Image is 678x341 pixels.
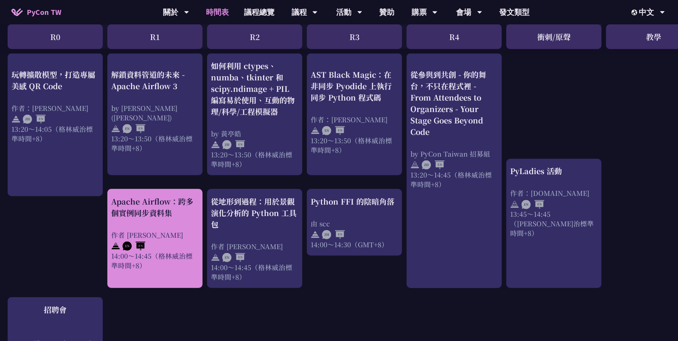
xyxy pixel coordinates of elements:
[410,69,498,137] div: 從參與到共創 - 你的舞台，不只在程式裡 - From Attendees to Organizers - Your Stage Goes Beyond Code
[322,230,345,239] img: ZHEN.371966e.svg
[11,69,99,91] div: 玩轉擴散模型，打造專屬美感 QR Code
[211,60,295,117] font: 如何利用 ctypes、numba、tkinter 和 scipy.ndimage + PIL 編寫易於使用、互動的物理/科學/工程模擬器
[111,60,199,169] a: 解鎖資料管道的未來 - Apache Airflow 3 by [PERSON_NAME]([PERSON_NAME]) 13:20～13:50（格林威治標準時間+8）
[410,149,498,158] div: by PyCon Taiwan 招募組
[111,196,193,218] font: Apache Airflow：跨多個實例同步資料集
[311,219,330,228] font: 由 scc
[111,251,193,270] font: 14:00～14:45（格林威治標準時間+8）
[11,8,23,16] img: PyCon TW 2025 首頁圖標
[410,160,420,170] img: svg+xml;base64,PHN2ZyB4bWxucz0iaHR0cDovL3d3dy53My5vcmcvMjAwMC9zdmciIHdpZHRoPSIyNCIgaGVpZ2h0PSIyNC...
[11,60,99,190] a: 玩轉擴散模型，打造專屬美感 QR Code 作者：[PERSON_NAME] 13:20～14:05（格林威治標準時間+8）
[111,69,185,91] font: 解鎖資料管道的未來 - Apache Airflow 3
[211,60,298,169] a: 如何利用 ctypes、numba、tkinter 和 scipy.ndimage + PIL 編寫易於使用、互動的物理/科學/工程模擬器 by 黃亭皓 13:20～13:50（格林威治標準時間+8）
[510,209,594,238] font: 13:45～14:45（[PERSON_NAME]治標準時間+8）
[410,60,498,282] a: 從參與到共創 - 你的舞台，不只在程式裡 - From Attendees to Organizers - Your Stage Goes Beyond Code by PyCon Taiwan...
[639,7,654,17] font: 中文
[211,140,220,149] img: svg+xml;base64,PHN2ZyB4bWxucz0iaHR0cDovL3d3dy53My5vcmcvMjAwMC9zdmciIHdpZHRoPSIyNCIgaGVpZ2h0PSIyNC...
[123,124,145,133] img: ENEN.5a408d1.svg
[311,135,392,154] font: 13:20～13:50（格林威治標準時間+8）
[311,114,388,124] font: 作者：[PERSON_NAME]
[322,126,345,135] img: ENEN.5a408d1.svg
[311,240,388,249] font: 14:00～14:30（GMT+8）
[4,3,69,22] a: PyCon TW
[522,200,544,209] img: ENEN.5a408d1.svg
[311,196,398,207] div: Python FFI 的陰暗角落
[111,196,199,282] a: Apache Airflow：跨多個實例同步資料集 作者 [PERSON_NAME] 14:00～14:45（格林威治標準時間+8）
[211,196,297,230] font: 從地形到過程：用於景觀演化分析的 Python 工具包
[311,230,320,239] img: svg+xml;base64,PHN2ZyB4bWxucz0iaHR0cDovL3d3dy53My5vcmcvMjAwMC9zdmciIHdpZHRoPSIyNCIgaGVpZ2h0PSIyNC...
[211,196,298,282] a: 從地形到過程：用於景觀演化分析的 Python 工具包 作者 [PERSON_NAME] 14:00～14:45（格林威治標準時間+8）
[206,7,229,17] font: 時間表
[311,60,398,169] a: AST Black Magic：在非同步 Pyodide 上執行同步 Python 程式碼 作者：[PERSON_NAME] 13:20～13:50（格林威治標準時間+8）
[422,160,445,170] img: ZHEN.371966e.svg
[211,242,283,251] font: 作者 [PERSON_NAME]
[211,253,220,262] img: svg+xml;base64,PHN2ZyB4bWxucz0iaHR0cDovL3d3dy53My5vcmcvMjAwMC9zdmciIHdpZHRoPSIyNCIgaGVpZ2h0PSIyNC...
[349,31,359,42] font: R3
[510,188,589,198] font: 作者：[DOMAIN_NAME]
[632,10,639,15] img: 區域設定圖標
[44,304,67,315] font: 招聘會
[211,150,292,169] font: 13:20～13:50（格林威治標準時間+8）
[311,126,320,135] img: svg+xml;base64,PHN2ZyB4bWxucz0iaHR0cDovL3d3dy53My5vcmcvMjAwMC9zdmciIHdpZHRoPSIyNCIgaGVpZ2h0PSIyNC...
[222,140,245,149] img: ZHEN.371966e.svg
[111,103,177,122] font: by [PERSON_NAME]([PERSON_NAME])
[150,31,160,42] font: R1
[111,230,183,240] font: 作者 [PERSON_NAME]
[111,242,120,251] img: svg+xml;base64,PHN2ZyB4bWxucz0iaHR0cDovL3d3dy53My5vcmcvMjAwMC9zdmciIHdpZHRoPSIyNCIgaGVpZ2h0PSIyNC...
[510,200,519,209] img: svg+xml;base64,PHN2ZyB4bWxucz0iaHR0cDovL3d3dy53My5vcmcvMjAwMC9zdmciIHdpZHRoPSIyNCIgaGVpZ2h0PSIyNC...
[23,115,46,124] img: ZHEN.371966e.svg
[27,7,61,17] font: PyCon TW
[250,31,260,42] font: R2
[111,133,193,152] font: 13:20～13:50（格林威治標準時間+8）
[11,103,88,112] font: 作者：[PERSON_NAME]
[510,165,562,176] font: PyLadies 活動
[499,7,530,17] font: 發文類型
[410,170,492,189] font: 13:20～14:45（格林威治標準時間+8）
[510,165,598,281] a: PyLadies 活動 作者：[DOMAIN_NAME] 13:45～14:45（[PERSON_NAME]治標準時間+8）
[11,115,21,124] img: svg+xml;base64,PHN2ZyB4bWxucz0iaHR0cDovL3d3dy53My5vcmcvMjAwMC9zdmciIHdpZHRoPSIyNCIgaGVpZ2h0PSIyNC...
[111,124,120,133] img: svg+xml;base64,PHN2ZyB4bWxucz0iaHR0cDovL3d3dy53My5vcmcvMjAwMC9zdmciIHdpZHRoPSIyNCIgaGVpZ2h0PSIyNC...
[222,253,245,262] img: ENEN.5a408d1.svg
[537,31,571,42] font: 衝刺/原聲
[211,129,298,138] div: by 黃亭皓
[123,242,145,251] img: ENEN.5a408d1.svg
[211,263,292,282] font: 14:00～14:45（格林威治標準時間+8）
[11,124,93,143] font: 13:20～14:05（格林威治標準時間+8）
[646,31,661,42] font: 教學
[50,31,60,42] font: R0
[311,196,398,249] a: Python FFI 的陰暗角落 由 scc 14:00～14:30（GMT+8）
[449,31,459,42] font: R4
[311,69,392,102] font: AST Black Magic：在非同步 Pyodide 上執行同步 Python 程式碼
